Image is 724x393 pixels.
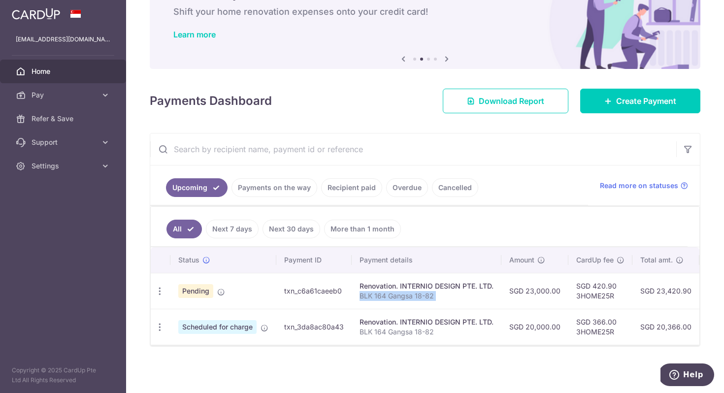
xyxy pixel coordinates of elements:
[32,137,97,147] span: Support
[150,92,272,110] h4: Payments Dashboard
[276,309,352,345] td: txn_3da8ac80a43
[32,66,97,76] span: Home
[360,327,494,337] p: BLK 164 Gangsa 18-82
[263,220,320,238] a: Next 30 days
[32,114,97,124] span: Refer & Save
[321,178,382,197] a: Recipient paid
[173,30,216,39] a: Learn more
[580,89,700,113] a: Create Payment
[632,273,699,309] td: SGD 23,420.90
[600,181,688,191] a: Read more on statuses
[324,220,401,238] a: More than 1 month
[360,291,494,301] p: BLK 164 Gangsa 18-82
[443,89,568,113] a: Download Report
[352,247,501,273] th: Payment details
[276,247,352,273] th: Payment ID
[576,255,614,265] span: CardUp fee
[231,178,317,197] a: Payments on the way
[360,281,494,291] div: Renovation. INTERNIO DESIGN PTE. LTD.
[660,363,714,388] iframe: Opens a widget where you can find more information
[166,220,202,238] a: All
[178,320,257,334] span: Scheduled for charge
[178,284,213,298] span: Pending
[150,133,676,165] input: Search by recipient name, payment id or reference
[616,95,676,107] span: Create Payment
[509,255,534,265] span: Amount
[501,309,568,345] td: SGD 20,000.00
[632,309,699,345] td: SGD 20,366.00
[276,273,352,309] td: txn_c6a61caeeb0
[173,6,677,18] h6: Shift your home renovation expenses onto your credit card!
[386,178,428,197] a: Overdue
[12,8,60,20] img: CardUp
[166,178,228,197] a: Upcoming
[640,255,673,265] span: Total amt.
[32,161,97,171] span: Settings
[32,90,97,100] span: Pay
[600,181,678,191] span: Read more on statuses
[501,273,568,309] td: SGD 23,000.00
[568,273,632,309] td: SGD 420.90 3HOME25R
[479,95,544,107] span: Download Report
[178,255,199,265] span: Status
[206,220,259,238] a: Next 7 days
[432,178,478,197] a: Cancelled
[360,317,494,327] div: Renovation. INTERNIO DESIGN PTE. LTD.
[568,309,632,345] td: SGD 366.00 3HOME25R
[16,34,110,44] p: [EMAIL_ADDRESS][DOMAIN_NAME]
